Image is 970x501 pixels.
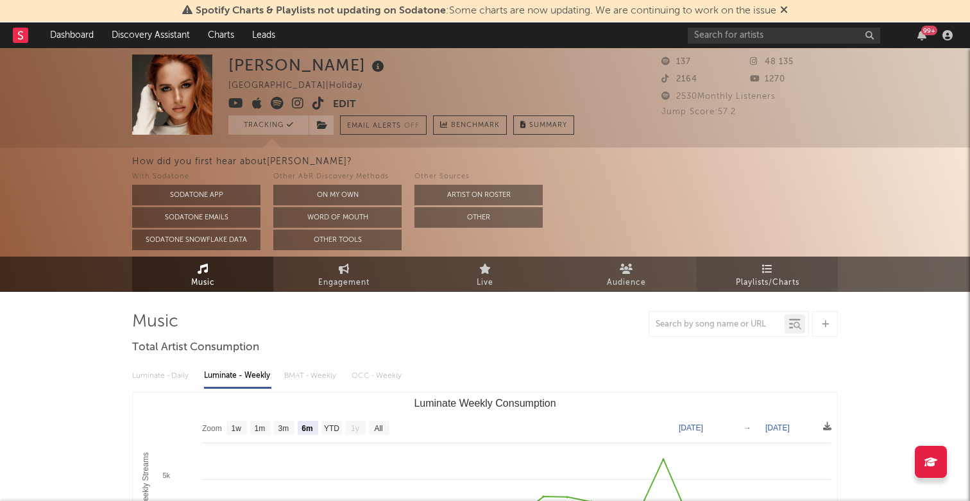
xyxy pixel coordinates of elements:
[273,257,414,292] a: Engagement
[196,6,446,16] span: Spotify Charts & Playlists not updating on Sodatone
[228,55,387,76] div: [PERSON_NAME]
[132,340,259,355] span: Total Artist Consumption
[697,257,838,292] a: Playlists/Charts
[451,118,500,133] span: Benchmark
[661,92,776,101] span: 2530 Monthly Listeners
[921,26,937,35] div: 99 +
[679,423,703,432] text: [DATE]
[414,257,556,292] a: Live
[228,115,309,135] button: Tracking
[278,424,289,433] text: 3m
[273,230,402,250] button: Other Tools
[433,115,507,135] a: Benchmark
[324,424,339,433] text: YTD
[917,30,926,40] button: 99+
[688,28,880,44] input: Search for artists
[414,207,543,228] button: Other
[477,275,493,291] span: Live
[302,424,312,433] text: 6m
[351,424,359,433] text: 1y
[513,115,574,135] button: Summary
[414,398,556,409] text: Luminate Weekly Consumption
[273,207,402,228] button: Word Of Mouth
[414,169,543,185] div: Other Sources
[333,97,356,113] button: Edit
[273,169,402,185] div: Other A&R Discovery Methods
[750,58,794,66] span: 48 135
[162,471,170,479] text: 5k
[132,257,273,292] a: Music
[228,78,377,94] div: [GEOGRAPHIC_DATA] | Holiday
[736,275,799,291] span: Playlists/Charts
[661,58,691,66] span: 137
[199,22,243,48] a: Charts
[414,185,543,205] button: Artist on Roster
[132,185,260,205] button: Sodatone App
[273,185,402,205] button: On My Own
[556,257,697,292] a: Audience
[404,123,420,130] em: Off
[103,22,199,48] a: Discovery Assistant
[780,6,788,16] span: Dismiss
[132,169,260,185] div: With Sodatone
[196,6,776,16] span: : Some charts are now updating. We are continuing to work on the issue
[750,75,785,83] span: 1270
[529,122,567,129] span: Summary
[765,423,790,432] text: [DATE]
[607,275,646,291] span: Audience
[255,424,266,433] text: 1m
[132,154,970,169] div: How did you first hear about [PERSON_NAME] ?
[243,22,284,48] a: Leads
[132,230,260,250] button: Sodatone Snowflake Data
[191,275,215,291] span: Music
[204,365,271,387] div: Luminate - Weekly
[661,75,697,83] span: 2164
[318,275,370,291] span: Engagement
[744,423,751,432] text: →
[374,424,382,433] text: All
[661,108,736,116] span: Jump Score: 57.2
[41,22,103,48] a: Dashboard
[202,424,222,433] text: Zoom
[232,424,242,433] text: 1w
[340,115,427,135] button: Email AlertsOff
[132,207,260,228] button: Sodatone Emails
[649,319,785,330] input: Search by song name or URL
